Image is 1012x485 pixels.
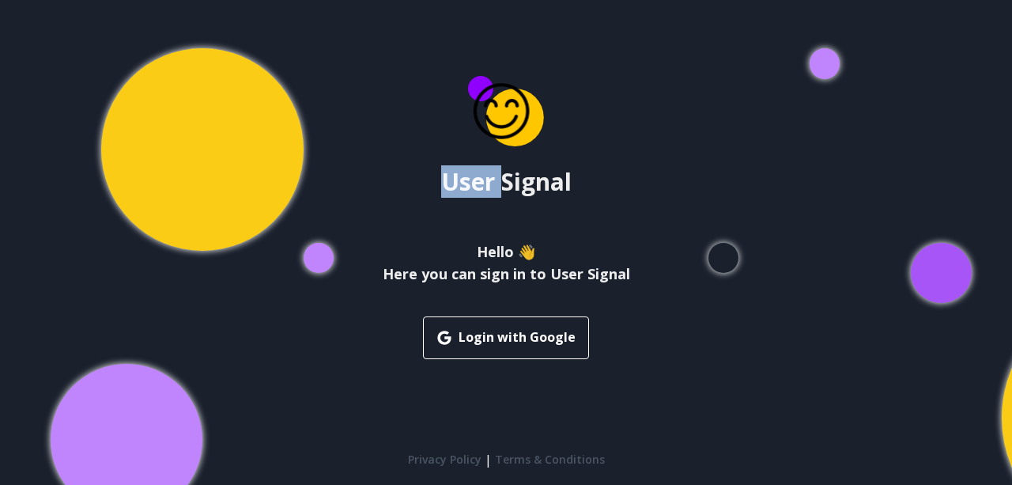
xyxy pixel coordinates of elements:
[485,450,492,469] span: |
[408,452,481,468] a: Privacy Policy
[441,168,572,196] h1: User Signal
[423,316,589,359] button: Login with Google
[383,241,630,263] h3: Hello 👋
[383,263,630,285] h4: Here you can sign in to User Signal
[495,452,605,468] a: Terms & Conditions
